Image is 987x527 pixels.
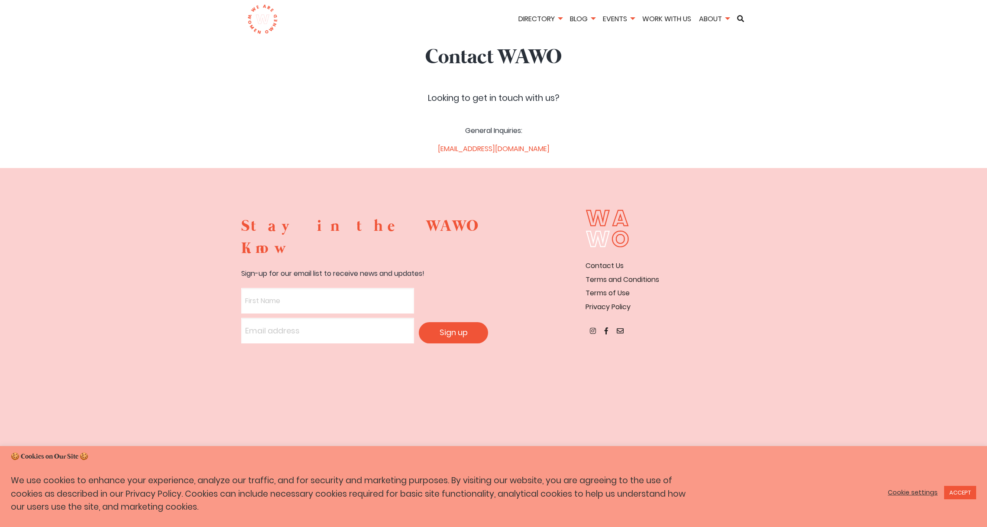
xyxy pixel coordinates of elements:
[586,302,631,312] a: Privacy Policy
[11,474,686,514] p: We use cookies to enhance your experience, analyze our traffic, and for security and marketing pu...
[586,261,624,271] a: Contact Us
[586,275,659,285] a: Terms and Conditions
[515,14,565,24] a: Directory
[567,14,598,24] a: Blog
[639,14,694,24] a: Work With Us
[241,268,488,279] p: Sign-up for our email list to receive news and updates!
[944,486,976,499] a: ACCEPT
[600,13,638,26] li: Events
[567,13,598,26] li: Blog
[241,318,414,343] input: Email address
[600,14,638,24] a: Events
[241,216,488,259] h3: Stay in the WAWO Know
[515,13,565,26] li: Directory
[240,43,747,72] h1: Contact WAWO
[428,125,560,136] p: General Inquiries:
[241,288,414,314] input: First Name
[419,322,488,344] input: Sign up
[888,488,938,496] a: Cookie settings
[696,13,732,26] li: About
[247,4,278,35] img: logo
[428,91,560,105] p: Looking to get in touch with us?
[734,15,747,22] a: Search
[696,14,732,24] a: About
[11,452,976,462] h5: 🍪 Cookies on Our Site 🍪
[586,288,630,298] a: Terms of Use
[438,144,550,154] a: [EMAIL_ADDRESS][DOMAIN_NAME]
